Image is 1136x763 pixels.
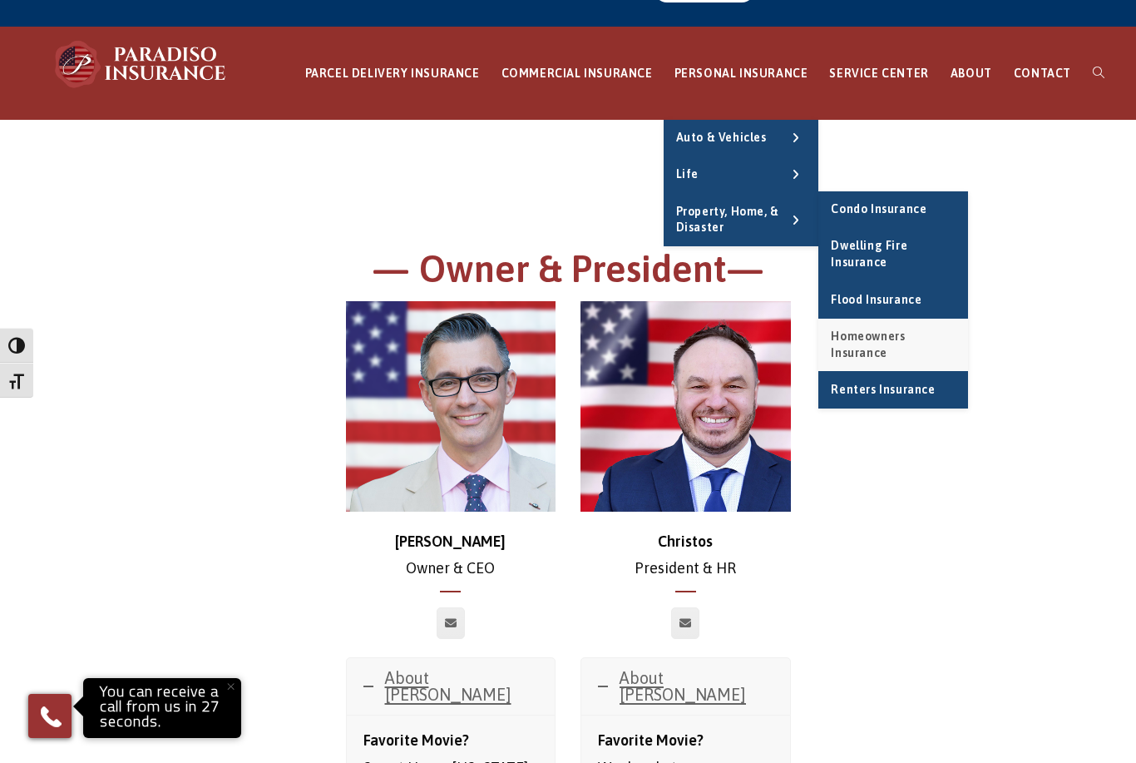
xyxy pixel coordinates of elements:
[346,301,556,512] img: chris-500x500 (1)
[676,205,779,235] span: Property, Home, & Disaster
[50,39,233,89] img: Paradiso Insurance
[111,245,1025,302] h1: — Owner & President—
[940,27,1003,120] a: ABOUT
[385,668,511,704] span: About [PERSON_NAME]
[1003,27,1082,120] a: CONTACT
[620,668,746,704] span: About [PERSON_NAME]
[676,167,699,181] span: Life
[818,27,939,120] a: SERVICE CENTER
[664,120,819,156] a: Auto & Vehicles
[818,228,968,280] a: Dwelling Fire Insurance
[395,533,506,550] strong: [PERSON_NAME]
[363,731,469,749] strong: Favorite Movie?
[491,27,664,120] a: COMMERCIAL INSURANCE
[831,329,905,359] span: Homeowners Insurance
[664,27,819,120] a: PERSONAL INSURANCE
[818,191,968,228] a: Condo Insurance
[831,383,935,396] span: Renters Insurance
[87,682,237,734] p: You can receive a call from us in 27 seconds.
[37,703,64,730] img: Phone icon
[346,528,556,582] p: Owner & CEO
[676,131,767,144] span: Auto & Vehicles
[818,282,968,319] a: Flood Insurance
[212,668,249,705] button: Close
[818,372,968,409] a: Renters Insurance
[951,67,992,80] span: ABOUT
[831,293,921,306] span: Flood Insurance
[1014,67,1071,80] span: CONTACT
[347,658,556,715] a: About [PERSON_NAME]
[580,301,791,512] img: Christos_500x500
[658,533,713,550] strong: Christos
[831,202,926,216] span: Condo Insurance
[674,67,808,80] span: PERSONAL INSURANCE
[580,528,791,582] p: President & HR
[664,194,819,246] a: Property, Home, & Disaster
[305,67,480,80] span: PARCEL DELIVERY INSURANCE
[664,156,819,193] a: Life
[294,27,491,120] a: PARCEL DELIVERY INSURANCE
[818,319,968,371] a: Homeowners Insurance
[598,731,704,749] strong: Favorite Movie?
[831,239,907,269] span: Dwelling Fire Insurance
[829,67,928,80] span: SERVICE CENTER
[581,658,790,715] a: About [PERSON_NAME]
[501,67,653,80] span: COMMERCIAL INSURANCE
